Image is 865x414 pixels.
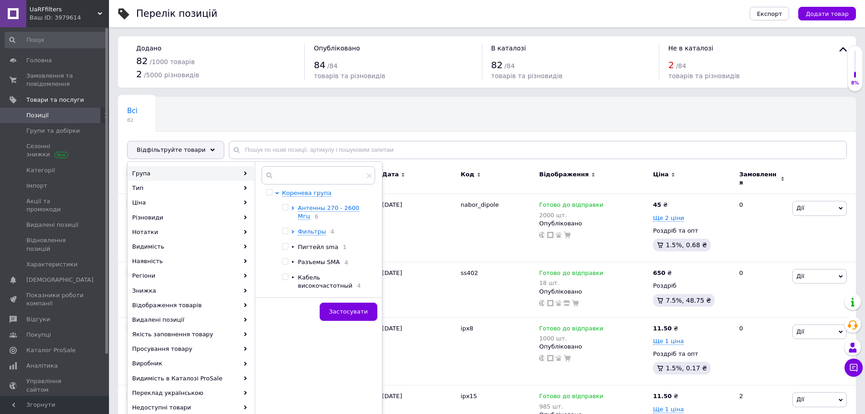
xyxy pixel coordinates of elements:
[653,214,684,222] span: Ще 2 ціни
[539,335,603,342] div: 1000 шт.
[539,279,603,286] div: 18 шт.
[666,297,711,304] span: 7.5%, 48.75 ₴
[128,210,254,225] div: Різновиди
[653,350,732,358] div: Роздріб та опт
[128,298,254,313] div: Відображення товарів
[310,213,318,220] span: 6
[380,317,459,385] div: [DATE]
[26,377,84,394] span: Управління сайтом
[539,269,603,279] span: Готово до відправки
[798,7,856,20] button: Додати товар
[461,201,499,208] span: nabor_dipole
[539,325,603,334] span: Готово до відправки
[653,282,732,290] div: Роздріб
[539,403,603,410] div: 985 шт.
[329,308,368,315] span: Застосувати
[26,221,79,229] span: Видалені позиції
[298,244,338,250] span: Пигтейл sma
[136,55,148,66] span: 82
[461,325,474,332] span: ipx8
[539,212,603,219] div: 2000 шт.
[653,170,668,179] span: Ціна
[796,396,804,403] span: Дії
[653,201,661,208] b: 45
[461,269,478,276] span: ss402
[848,80,862,86] div: 8%
[539,201,603,211] span: Готово до відправки
[136,69,142,80] span: 2
[327,62,338,70] span: / 84
[128,239,254,254] div: Видимість
[26,291,84,308] span: Показники роботи компанії
[30,14,109,22] div: Ваш ID: 3979614
[796,273,804,279] span: Дії
[796,328,804,335] span: Дії
[128,386,254,400] div: Переклад українською
[291,244,295,250] span: •
[26,362,58,370] span: Аналітика
[26,197,84,214] span: Акції та промокоди
[461,170,475,179] span: Код
[734,262,790,318] div: 0
[26,346,75,354] span: Каталог ProSale
[653,325,672,332] b: 11.50
[5,32,107,48] input: Пошук
[26,72,84,88] span: Замовлення та повідомлення
[128,327,254,342] div: Якість заповнення товару
[26,182,47,190] span: Імпорт
[491,72,563,80] span: товарів та різновидів
[26,142,84,159] span: Сезонні знижки
[314,45,360,52] span: Опубліковано
[291,274,295,281] span: •
[380,194,459,262] div: [DATE]
[653,201,667,209] div: ₴
[845,359,863,377] button: Чат з покупцем
[314,60,325,70] span: 84
[491,60,503,70] span: 82
[750,7,790,20] button: Експорт
[128,181,254,195] div: Тип
[491,45,526,52] span: В каталозі
[653,392,678,400] div: ₴
[291,259,295,265] span: •
[668,72,740,80] span: товарів та різновидів
[128,269,254,283] div: Регіони
[806,10,849,17] span: Додати товар
[26,236,84,253] span: Відновлення позицій
[653,406,684,413] span: Ще 1 ціна
[150,58,195,65] span: / 1000 товарів
[128,254,254,269] div: Наявність
[668,45,713,52] span: Не в каталозі
[30,5,98,14] span: UaRFfilters
[128,371,254,386] div: Видимість в Каталозі ProSale
[128,342,254,356] div: Просування товару
[653,338,684,345] span: Ще 1 ціна
[539,393,603,402] span: Готово до відправки
[127,117,138,124] span: 82
[26,96,84,104] span: Товари та послуги
[380,262,459,318] div: [DATE]
[653,324,678,333] div: ₴
[298,259,340,265] span: Разъемы SMA
[666,364,707,372] span: 1.5%, 0.17 ₴
[26,260,78,269] span: Характеристики
[352,282,361,289] span: 4
[229,141,847,159] input: Пошук по назві позиції, артикулу і пошуковим запитам
[26,111,49,120] span: Позиції
[26,166,55,175] span: Категорії
[128,166,254,181] div: Група
[734,317,790,385] div: 0
[26,331,51,339] span: Покупці
[127,107,138,115] span: Всі
[282,190,331,196] span: Коренева група
[734,194,790,262] div: 0
[326,228,334,235] span: 4
[320,303,377,321] button: Застосувати
[298,274,352,289] span: Кабель високочастотный
[796,205,804,211] span: Дії
[144,71,199,79] span: / 5000 різновидів
[136,9,217,19] div: Перелік позицій
[668,60,674,70] span: 2
[137,146,206,153] span: Відфільтруйте товари
[666,241,707,249] span: 1.5%, 0.68 ₴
